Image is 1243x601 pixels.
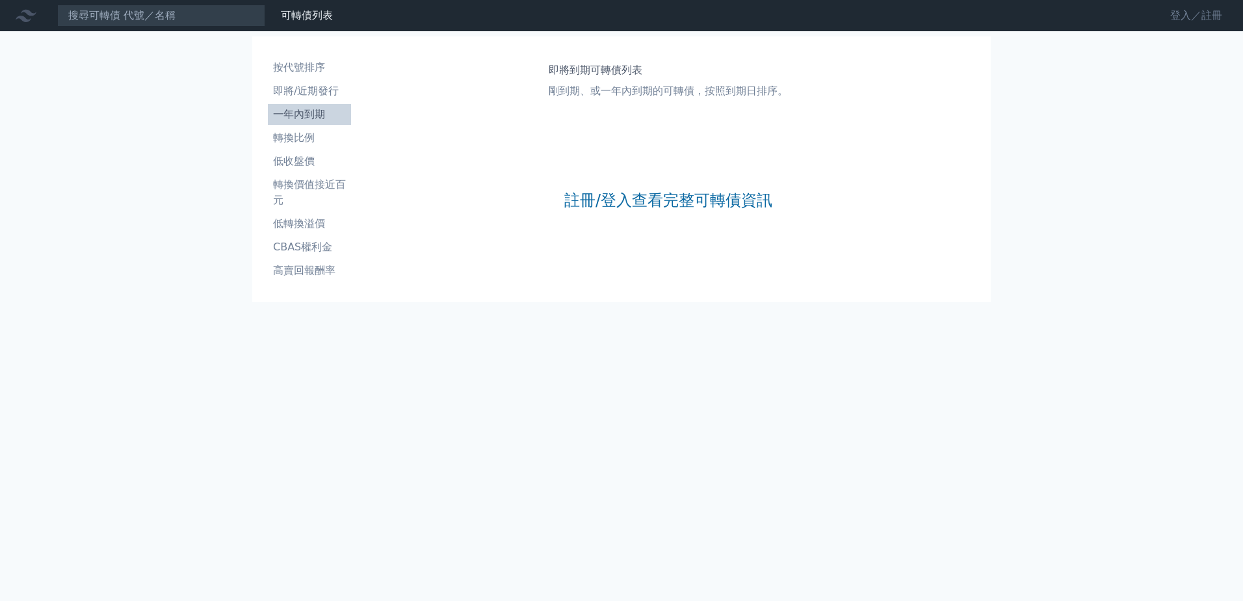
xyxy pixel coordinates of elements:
a: CBAS權利金 [268,237,351,258]
a: 高賣回報酬率 [268,260,351,281]
a: 轉換價值接近百元 [268,174,351,211]
li: 按代號排序 [268,60,351,75]
a: 登入／註冊 [1160,5,1233,26]
h1: 即將到期可轉債列表 [549,62,788,78]
input: 搜尋可轉債 代號／名稱 [57,5,265,27]
li: 轉換比例 [268,130,351,146]
a: 一年內到期 [268,104,351,125]
li: 低轉換溢價 [268,216,351,232]
a: 低收盤價 [268,151,351,172]
a: 轉換比例 [268,127,351,148]
a: 可轉債列表 [281,9,333,21]
a: 即將/近期發行 [268,81,351,101]
li: 低收盤價 [268,154,351,169]
li: 即將/近期發行 [268,83,351,99]
li: 轉換價值接近百元 [268,177,351,208]
a: 註冊/登入查看完整可轉債資訊 [564,190,772,211]
li: 一年內到期 [268,107,351,122]
li: CBAS權利金 [268,239,351,255]
a: 按代號排序 [268,57,351,78]
li: 高賣回報酬率 [268,263,351,278]
a: 低轉換溢價 [268,213,351,234]
p: 剛到期、或一年內到期的可轉債，按照到期日排序。 [549,83,788,99]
